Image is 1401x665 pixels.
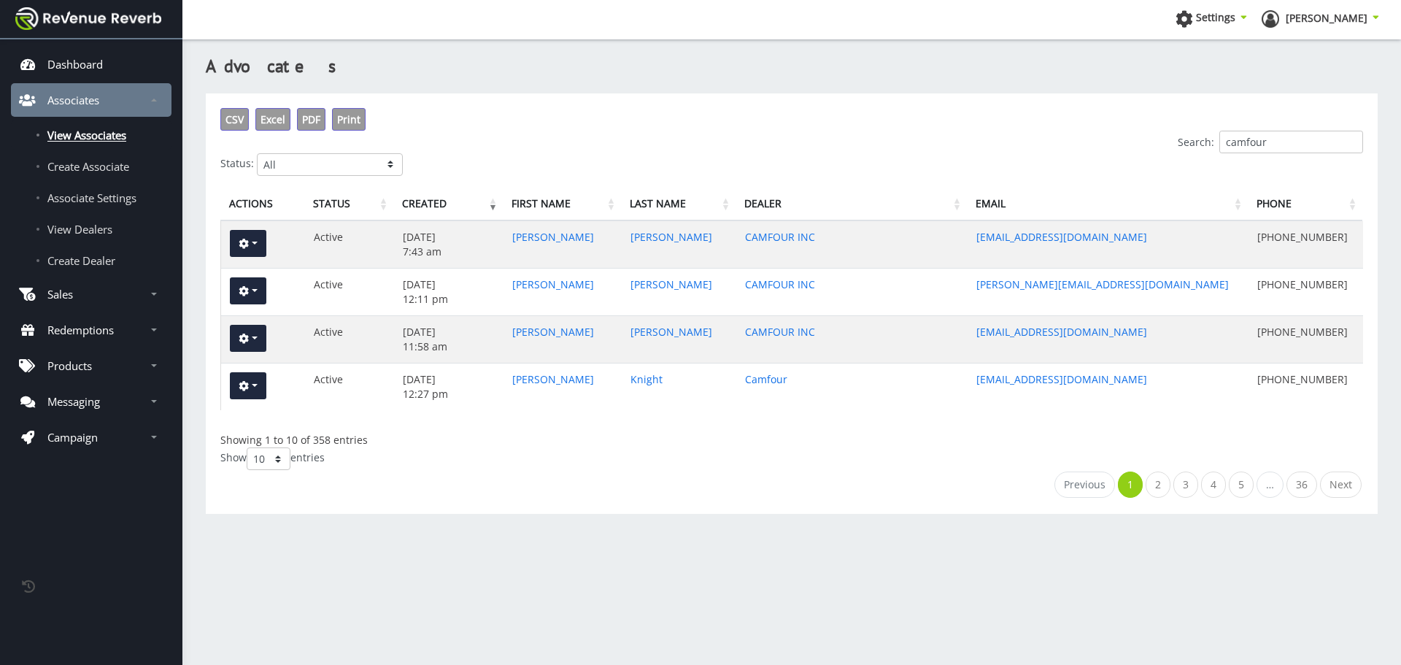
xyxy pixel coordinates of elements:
[206,54,1378,79] h3: Advocates
[745,230,815,244] a: CAMFOUR INC
[1219,131,1363,153] input: Search:
[47,191,136,205] span: Associate Settings
[47,57,103,72] p: Dashboard
[1201,472,1226,498] a: 4
[220,447,325,470] label: Show entries
[745,372,787,386] a: Camfour
[512,277,594,291] a: [PERSON_NAME]
[1262,10,1379,32] a: [PERSON_NAME]
[503,188,621,221] th: First&nbsp;Name: activate to sort column ascending
[745,277,815,291] a: CAMFOUR INC
[1248,188,1362,221] th: Phone: activate to sort column ascending
[512,325,594,339] a: [PERSON_NAME]
[47,358,92,373] p: Products
[220,425,1363,448] div: Showing 1 to 10 of 358 entries
[11,83,171,117] a: Associates
[11,183,171,212] a: Associate Settings
[305,315,394,363] td: Active
[630,230,712,244] a: [PERSON_NAME]
[47,159,129,174] span: Create Associate
[47,222,112,237] span: View Dealers
[630,277,712,291] a: [PERSON_NAME]
[11,385,171,418] a: Messaging
[11,246,171,275] a: Create Dealer
[976,230,1147,244] a: [EMAIL_ADDRESS][DOMAIN_NAME]
[1248,221,1363,268] td: [PHONE_NUMBER]
[1286,472,1317,498] a: 36
[1146,472,1170,498] a: 2
[512,372,594,386] a: [PERSON_NAME]
[967,188,1248,221] th: Email: activate to sort column ascending
[302,112,320,126] span: PDF
[394,268,503,315] td: [DATE] 12:11 pm
[337,112,360,126] span: Print
[11,47,171,81] a: Dashboard
[220,156,254,170] label: Status:
[1229,472,1254,498] a: 5
[394,315,503,363] td: [DATE] 11:58 am
[621,188,736,221] th: Last&nbsp;Name: activate to sort column ascending
[47,253,115,268] span: Create Dealer
[1118,472,1143,498] a: 1
[1320,472,1362,498] a: Next
[1248,268,1363,315] td: [PHONE_NUMBER]
[630,372,663,386] a: Knight
[976,277,1229,291] a: [PERSON_NAME][EMAIL_ADDRESS][DOMAIN_NAME]
[11,349,171,383] a: Products
[745,325,815,339] a: CAMFOUR INC
[225,112,244,126] span: CSV
[11,152,171,181] a: Create Associate
[47,128,126,142] span: View Associates
[1248,315,1363,363] td: [PHONE_NUMBER]
[47,287,73,301] p: Sales
[305,268,394,315] td: Active
[47,93,99,107] p: Associates
[220,188,304,221] th: Actions
[260,112,285,126] span: Excel
[736,188,966,221] th: Dealer: activate to sort column ascending
[47,430,98,445] p: Campaign
[1286,11,1367,25] span: [PERSON_NAME]
[332,108,366,131] button: Print
[11,420,171,454] a: Campaign
[1196,10,1235,24] span: Settings
[512,230,594,244] a: [PERSON_NAME]
[394,221,503,268] td: [DATE] 7:43 am
[47,323,114,337] p: Redemptions
[393,188,503,221] th: Created: activate to sort column ascending
[304,188,393,221] th: Status: activate to sort column ascending
[394,363,503,410] td: [DATE] 12:27 pm
[1248,363,1363,410] td: [PHONE_NUMBER]
[11,120,171,150] a: View Associates
[247,447,290,470] select: Showentries
[1173,472,1198,498] a: 3
[305,221,394,268] td: Active
[15,7,161,30] img: navbar brand
[976,325,1147,339] a: [EMAIL_ADDRESS][DOMAIN_NAME]
[11,313,171,347] a: Redemptions
[1176,10,1247,32] a: Settings
[630,325,712,339] a: [PERSON_NAME]
[11,277,171,311] a: Sales
[297,108,325,131] button: PDF
[1262,10,1279,28] img: ph-profile.png
[220,108,249,131] button: CSV
[305,363,394,410] td: Active
[255,108,290,131] button: Excel
[976,372,1147,386] a: [EMAIL_ADDRESS][DOMAIN_NAME]
[1178,131,1363,153] label: Search:
[47,394,100,409] p: Messaging
[11,215,171,244] a: View Dealers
